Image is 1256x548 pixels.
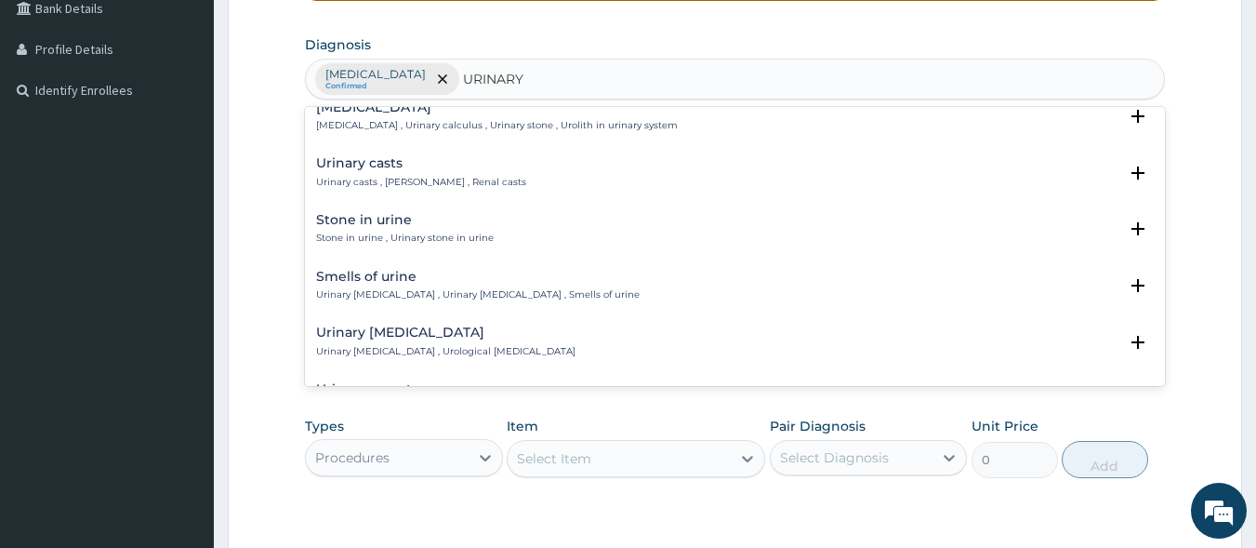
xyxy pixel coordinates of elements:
[316,156,526,170] h4: Urinary casts
[316,232,494,245] p: Stone in urine , Urinary stone in urine
[9,357,354,422] textarea: Type your message and hit 'Enter'
[34,93,75,140] img: d_794563401_company_1708531726252_794563401
[316,382,535,396] h4: Urinary symptoms
[316,345,575,358] p: Urinary [MEDICAL_DATA] , Urological [MEDICAL_DATA]
[316,326,575,340] h4: Urinary [MEDICAL_DATA]
[316,270,640,284] h4: Smells of urine
[97,104,312,128] div: Chat with us now
[316,100,678,114] h4: [MEDICAL_DATA]
[305,35,371,54] label: Diagnosis
[315,448,390,467] div: Procedures
[305,419,344,434] label: Types
[1127,274,1149,297] i: open select status
[316,213,494,227] h4: Stone in urine
[972,417,1038,435] label: Unit Price
[325,67,426,82] p: [MEDICAL_DATA]
[108,159,257,347] span: We're online!
[507,417,538,435] label: Item
[434,71,451,87] span: remove selection option
[780,448,889,467] div: Select Diagnosis
[1062,441,1148,478] button: Add
[770,417,866,435] label: Pair Diagnosis
[517,449,591,468] div: Select Item
[316,119,678,132] p: [MEDICAL_DATA] , Urinary calculus , Urinary stone , Urolith in urinary system
[325,82,426,91] small: Confirmed
[1127,105,1149,127] i: open select status
[1127,218,1149,240] i: open select status
[316,288,640,301] p: Urinary [MEDICAL_DATA] , Urinary [MEDICAL_DATA] , Smells of urine
[1127,162,1149,184] i: open select status
[1127,331,1149,354] i: open select status
[316,176,526,189] p: Urinary casts , [PERSON_NAME] , Renal casts
[305,9,350,54] div: Minimize live chat window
